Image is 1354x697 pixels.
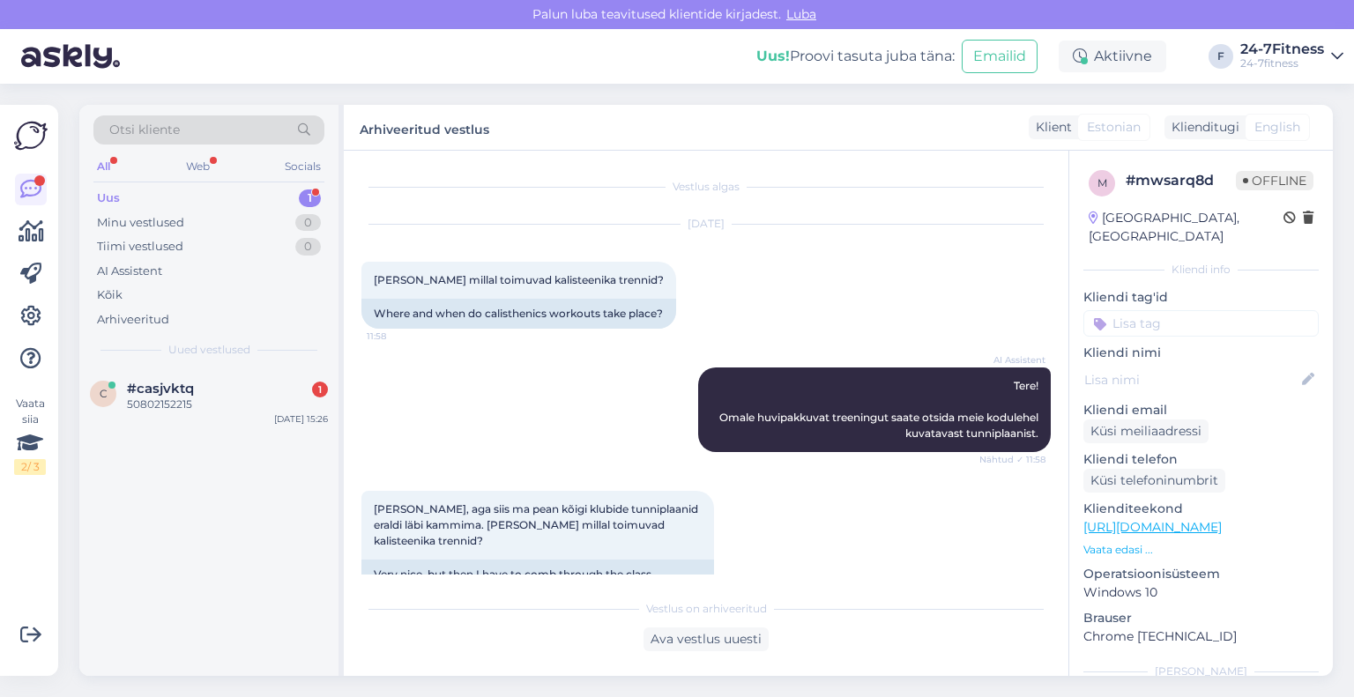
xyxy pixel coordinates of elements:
[14,396,46,475] div: Vaata siia
[1084,370,1298,389] input: Lisa nimi
[1083,542,1319,558] p: Vaata edasi ...
[1083,627,1319,646] p: Chrome [TECHNICAL_ID]
[1083,288,1319,307] p: Kliendi tag'id
[274,412,328,426] div: [DATE] 15:26
[1240,42,1343,70] a: 24-7Fitness24-7fitness
[1164,118,1239,137] div: Klienditugi
[1126,170,1236,191] div: # mwsarq8d
[979,453,1045,466] span: Nähtud ✓ 11:58
[100,387,108,400] span: c
[1083,450,1319,469] p: Kliendi telefon
[962,40,1038,73] button: Emailid
[1087,118,1141,137] span: Estonian
[281,155,324,178] div: Socials
[374,502,701,547] span: [PERSON_NAME], aga siis ma pean kõigi klubide tunniplaanid eraldi läbi kammima. [PERSON_NAME] mil...
[295,214,321,232] div: 0
[1083,664,1319,679] div: [PERSON_NAME]
[182,155,213,178] div: Web
[374,273,664,286] span: [PERSON_NAME] millal toimuvad kalisteenika trennid?
[1236,171,1313,190] span: Offline
[1059,41,1166,72] div: Aktiivne
[1097,176,1107,189] span: m
[97,263,162,280] div: AI Assistent
[109,121,180,139] span: Otsi kliente
[1089,209,1283,246] div: [GEOGRAPHIC_DATA], [GEOGRAPHIC_DATA]
[1240,42,1324,56] div: 24-7Fitness
[1083,344,1319,362] p: Kliendi nimi
[1083,262,1319,278] div: Kliendi info
[14,459,46,475] div: 2 / 3
[1083,609,1319,627] p: Brauser
[781,6,822,22] span: Luba
[299,189,321,207] div: 1
[1240,56,1324,70] div: 24-7fitness
[97,214,184,232] div: Minu vestlused
[1209,44,1233,69] div: F
[97,189,120,207] div: Uus
[1083,583,1319,602] p: Windows 10
[97,238,183,256] div: Tiimi vestlused
[1083,310,1319,337] input: Lisa tag
[756,46,955,67] div: Proovi tasuta juba täna:
[644,627,769,651] div: Ava vestlus uuesti
[367,330,433,343] span: 11:58
[1254,118,1300,137] span: English
[1083,419,1209,443] div: Küsi meiliaadressi
[93,155,114,178] div: All
[361,216,1051,232] div: [DATE]
[979,353,1045,367] span: AI Assistent
[97,286,123,304] div: Kõik
[14,119,48,152] img: Askly Logo
[295,238,321,256] div: 0
[361,560,714,621] div: Very nice, but then I have to comb through the class schedules of all the clubs separately. Where...
[756,48,790,64] b: Uus!
[1083,469,1225,493] div: Küsi telefoninumbrit
[97,311,169,329] div: Arhiveeritud
[361,299,676,329] div: Where and when do calisthenics workouts take place?
[1083,500,1319,518] p: Klienditeekond
[127,397,328,412] div: 50802152215
[1083,401,1319,419] p: Kliendi email
[360,115,489,139] label: Arhiveeritud vestlus
[1083,565,1319,583] p: Operatsioonisüsteem
[312,382,328,397] div: 1
[168,342,250,358] span: Uued vestlused
[646,601,767,617] span: Vestlus on arhiveeritud
[1029,118,1072,137] div: Klient
[127,381,194,397] span: #casjvktq
[1083,519,1222,535] a: [URL][DOMAIN_NAME]
[361,179,1051,195] div: Vestlus algas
